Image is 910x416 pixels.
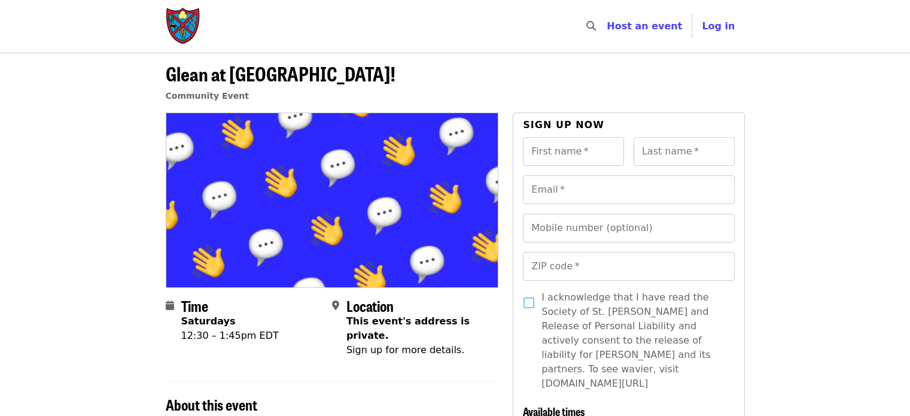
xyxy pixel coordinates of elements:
[346,315,470,341] span: This event's address is private.
[523,175,734,204] input: Email
[634,137,735,166] input: Last name
[586,20,596,32] i: search icon
[523,119,604,130] span: Sign up now
[166,394,257,415] span: About this event
[541,290,725,391] span: I acknowledge that I have read the Society of St. [PERSON_NAME] and Release of Personal Liability...
[607,20,682,32] a: Host an event
[166,300,174,311] i: calendar icon
[181,329,279,343] div: 12:30 – 1:45pm EDT
[692,14,744,38] button: Log in
[166,91,249,101] a: Community Event
[346,295,394,316] span: Location
[346,344,464,356] span: Sign up for more details.
[523,214,734,242] input: Mobile number (optional)
[523,137,624,166] input: First name
[332,300,339,311] i: map-marker-alt icon
[166,59,395,87] span: Glean at [GEOGRAPHIC_DATA]!
[181,315,236,327] strong: Saturdays
[523,252,734,281] input: ZIP code
[603,12,613,41] input: Search
[166,113,498,287] img: Glean at Lynchburg Community Market! organized by Society of St. Andrew
[702,20,735,32] span: Log in
[166,7,202,45] img: Society of St. Andrew - Home
[181,295,208,316] span: Time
